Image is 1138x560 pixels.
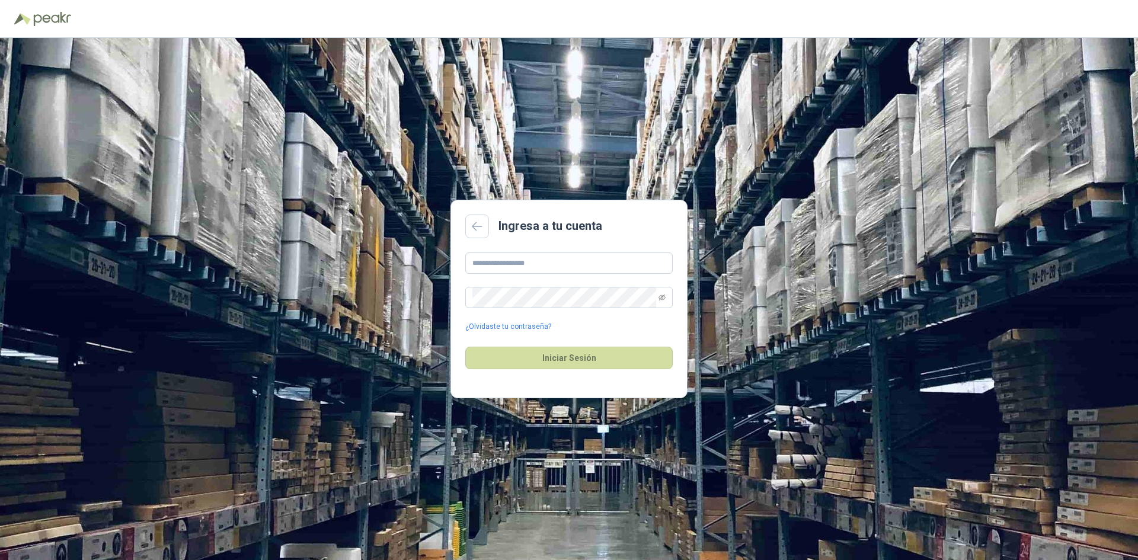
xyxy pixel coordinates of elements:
a: ¿Olvidaste tu contraseña? [465,321,551,332]
button: Iniciar Sesión [465,347,673,369]
img: Peakr [33,12,71,26]
span: eye-invisible [658,294,666,301]
img: Logo [14,13,31,25]
h2: Ingresa a tu cuenta [498,217,602,235]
